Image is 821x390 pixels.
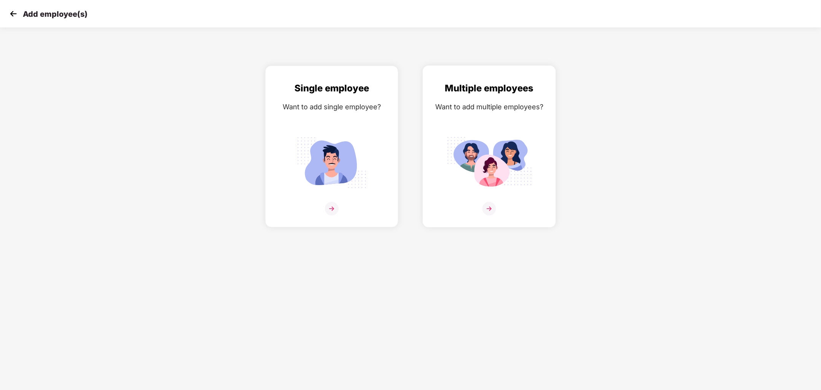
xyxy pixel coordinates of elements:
div: Multiple employees [431,81,548,96]
div: Single employee [273,81,390,96]
div: Want to add multiple employees? [431,101,548,112]
img: svg+xml;base64,PHN2ZyB4bWxucz0iaHR0cDovL3d3dy53My5vcmcvMjAwMC9zdmciIHdpZHRoPSIzNiIgaGVpZ2h0PSIzNi... [482,202,496,216]
img: svg+xml;base64,PHN2ZyB4bWxucz0iaHR0cDovL3d3dy53My5vcmcvMjAwMC9zdmciIGlkPSJNdWx0aXBsZV9lbXBsb3llZS... [447,133,532,192]
img: svg+xml;base64,PHN2ZyB4bWxucz0iaHR0cDovL3d3dy53My5vcmcvMjAwMC9zdmciIHdpZHRoPSIzNiIgaGVpZ2h0PSIzNi... [325,202,339,216]
div: Want to add single employee? [273,101,390,112]
p: Add employee(s) [23,10,88,19]
img: svg+xml;base64,PHN2ZyB4bWxucz0iaHR0cDovL3d3dy53My5vcmcvMjAwMC9zdmciIGlkPSJTaW5nbGVfZW1wbG95ZWUiIH... [289,133,374,192]
img: svg+xml;base64,PHN2ZyB4bWxucz0iaHR0cDovL3d3dy53My5vcmcvMjAwMC9zdmciIHdpZHRoPSIzMCIgaGVpZ2h0PSIzMC... [8,8,19,19]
